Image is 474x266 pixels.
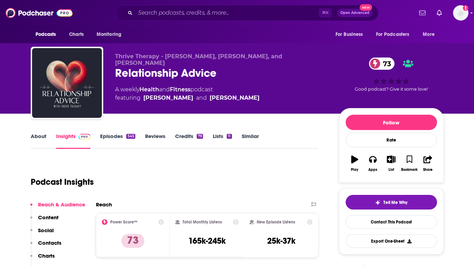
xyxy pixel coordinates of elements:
[31,133,46,149] a: About
[346,151,364,176] button: Play
[389,168,394,172] div: List
[188,236,226,246] h3: 165k-245k
[116,5,378,21] div: Search podcasts, credits, & more...
[213,133,232,149] a: Lists11
[175,133,203,149] a: Credits79
[382,151,400,176] button: List
[38,227,54,234] p: Social
[30,240,61,252] button: Contacts
[336,30,363,39] span: For Business
[182,220,222,225] h2: Total Monthly Listens
[69,30,84,39] span: Charts
[453,5,468,21] span: Logged in as agoldsmithwissman
[38,252,55,259] p: Charts
[337,9,373,17] button: Open AdvancedNew
[376,58,394,70] span: 73
[351,168,358,172] div: Play
[38,214,59,221] p: Content
[78,134,91,139] img: Podchaser Pro
[30,214,59,227] button: Content
[418,28,443,41] button: open menu
[110,220,137,225] h2: Power Score™
[121,234,144,248] p: 73
[31,177,94,187] h1: Podcast Insights
[267,236,295,246] h3: 25k-37k
[30,252,55,265] button: Charts
[38,240,61,246] p: Contacts
[143,94,193,102] a: Chase Kosterlitz
[56,133,91,149] a: InsightsPodchaser Pro
[38,201,85,208] p: Reach & Audience
[92,28,130,41] button: open menu
[463,5,468,11] svg: Add a profile image
[400,151,419,176] button: Bookmark
[339,53,444,96] div: 73Good podcast? Give it some love!
[257,220,295,225] h2: New Episode Listens
[97,30,121,39] span: Monitoring
[210,94,259,102] a: Sarah Kosterlitz
[159,86,170,93] span: and
[36,30,56,39] span: Podcasts
[115,94,259,102] span: featuring
[96,201,112,208] h2: Reach
[30,227,54,240] button: Social
[346,115,437,130] button: Follow
[375,200,381,205] img: tell me why sparkle
[371,28,420,41] button: open menu
[346,215,437,229] a: Contact This Podcast
[423,30,435,39] span: More
[170,86,190,93] a: Fitness
[319,8,332,17] span: ⌘ K
[115,85,259,102] div: A weekly podcast
[197,134,203,139] div: 79
[135,7,319,18] input: Search podcasts, credits, & more...
[346,133,437,147] div: Rate
[355,86,428,92] span: Good podcast? Give it some love!
[383,200,407,205] span: Tell Me Why
[30,201,85,214] button: Reach & Audience
[115,53,282,66] span: Thrive Therapy - [PERSON_NAME], [PERSON_NAME], and [PERSON_NAME]
[368,168,377,172] div: Apps
[369,58,394,70] a: 73
[340,11,369,15] span: Open Advanced
[145,133,165,149] a: Reviews
[100,133,135,149] a: Episodes545
[346,234,437,248] button: Export One-Sheet
[453,5,468,21] button: Show profile menu
[31,28,65,41] button: open menu
[346,195,437,210] button: tell me why sparkleTell Me Why
[6,6,73,20] img: Podchaser - Follow, Share and Rate Podcasts
[331,28,372,41] button: open menu
[376,30,409,39] span: For Podcasters
[453,5,468,21] img: User Profile
[32,48,102,118] img: Relationship Advice
[419,151,437,176] button: Share
[364,151,382,176] button: Apps
[401,168,417,172] div: Bookmark
[423,168,432,172] div: Share
[140,86,159,93] a: Health
[227,134,232,139] div: 11
[242,133,259,149] a: Similar
[434,7,445,19] a: Show notifications dropdown
[196,94,207,102] span: and
[65,28,88,41] a: Charts
[126,134,135,139] div: 545
[416,7,428,19] a: Show notifications dropdown
[360,4,372,11] span: New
